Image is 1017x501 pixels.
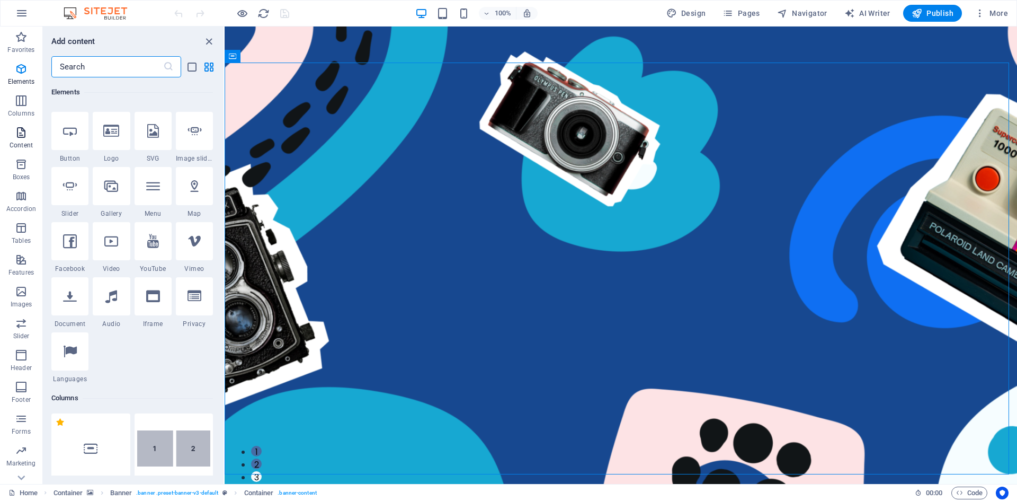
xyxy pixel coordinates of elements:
span: Facebook [51,265,88,273]
button: 1 [26,419,37,430]
p: Slider [13,332,30,340]
button: Click here to leave preview mode and continue editing [236,7,248,20]
span: Iframe [135,320,172,328]
button: Publish [903,5,962,22]
h6: 100% [495,7,512,20]
span: Map [176,209,213,218]
button: list-view [185,60,198,73]
span: More [975,8,1008,19]
div: Vimeo [176,222,213,273]
span: Navigator [777,8,827,19]
p: Columns [8,109,34,118]
h6: Columns [51,392,213,405]
div: Button [51,112,88,163]
div: Video [93,222,130,273]
p: Header [11,364,32,372]
button: Navigator [773,5,832,22]
div: Menu [135,167,172,218]
button: Code [951,487,987,499]
div: SVG [135,112,172,163]
a: Click to cancel selection. Double-click to open Pages [8,487,38,499]
button: close panel [202,35,215,48]
div: Languages [51,332,88,383]
p: Elements [8,77,35,86]
div: Document [51,277,88,328]
p: Images [11,300,32,309]
div: Iframe [135,277,172,328]
button: 3 [26,445,37,455]
span: Click to select. Double-click to edit [110,487,132,499]
i: Reload page [257,7,270,20]
img: Editor Logo [61,7,140,20]
p: Features [8,268,34,277]
button: 100% [479,7,516,20]
div: Map [176,167,213,218]
span: Audio [93,320,130,328]
p: Accordion [6,205,36,213]
div: YouTube [135,222,172,273]
button: Pages [718,5,764,22]
span: Publish [912,8,953,19]
span: Click to select. Double-click to edit [244,487,274,499]
button: AI Writer [840,5,895,22]
div: Privacy [176,277,213,328]
img: 2-columns.svg [137,430,211,467]
p: Boxes [13,173,30,181]
p: Forms [12,427,31,436]
span: Languages [51,375,88,383]
div: Facebook [51,222,88,273]
h6: Add content [51,35,95,48]
button: 2 [26,432,37,443]
span: Pages [722,8,760,19]
span: Gallery [93,209,130,218]
span: Image slider [176,154,213,163]
nav: breadcrumb [53,487,317,499]
span: Privacy [176,320,213,328]
span: Remove from favorites [56,418,65,427]
span: Slider [51,209,88,218]
i: This element is a customizable preset [222,490,227,496]
p: Content [10,141,33,150]
button: grid-view [202,60,215,73]
p: Marketing [6,459,35,468]
i: On resize automatically adjust zoom level to fit chosen device. [522,8,532,18]
button: Usercentrics [996,487,1009,499]
span: . banner-content [278,487,316,499]
span: Document [51,320,88,328]
button: Design [662,5,710,22]
span: Button [51,154,88,163]
p: Favorites [7,46,34,54]
h6: Session time [915,487,943,499]
span: Click to select. Double-click to edit [53,487,83,499]
span: Vimeo [176,265,213,273]
span: Code [956,487,983,499]
div: Slider [51,167,88,218]
span: : [933,489,935,497]
span: Video [93,265,130,273]
h6: Elements [51,86,213,99]
p: Footer [12,395,31,404]
span: Logo [93,154,130,163]
div: Audio [93,277,130,328]
span: Menu [135,209,172,218]
span: AI Writer [844,8,890,19]
i: This element contains a background [87,490,93,496]
span: . banner .preset-banner-v3-default [136,487,218,499]
input: Search [51,56,163,77]
div: Image slider [176,112,213,163]
p: Tables [12,236,31,245]
span: 00 00 [926,487,942,499]
div: Logo [93,112,130,163]
span: YouTube [135,265,172,273]
button: reload [257,7,270,20]
span: Design [666,8,706,19]
span: SVG [135,154,172,163]
div: Design (Ctrl+Alt+Y) [662,5,710,22]
button: More [970,5,1012,22]
div: Gallery [93,167,130,218]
